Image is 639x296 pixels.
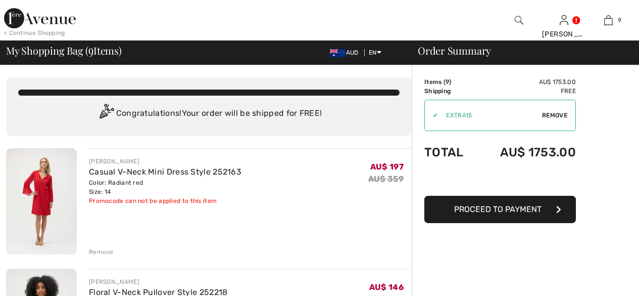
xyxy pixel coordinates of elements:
[369,49,381,56] span: EN
[476,135,576,170] td: AU$ 1753.00
[4,28,65,37] div: < Continue Shopping
[586,14,630,26] a: 9
[618,16,621,25] span: 9
[89,196,241,205] div: Promocode can not be applied to this item
[424,170,576,192] iframe: PayPal
[446,78,449,86] span: 9
[6,148,77,255] img: Casual V-Neck Mini Dress Style 252163
[330,49,346,57] img: Australian Dollar
[454,204,542,214] span: Proceed to Payment
[89,157,241,166] div: [PERSON_NAME]
[370,162,404,172] span: AU$ 197
[4,8,76,28] img: 1ère Avenue
[424,77,476,87] td: Items ( )
[18,104,400,124] div: Congratulations! Your order will be shipped for FREE!
[425,111,438,120] div: ✔
[89,167,241,177] a: Casual V-Neck Mini Dress Style 252163
[369,282,404,292] span: AU$ 146
[88,43,93,56] span: 9
[515,14,523,26] img: search the website
[406,46,633,56] div: Order Summary
[604,14,613,26] img: My Bag
[424,135,476,170] td: Total
[560,14,568,26] img: My Info
[438,100,542,131] input: Promo code
[424,196,576,223] button: Proceed to Payment
[330,49,363,56] span: AUD
[89,247,114,257] div: Remove
[96,104,116,124] img: Congratulation2.svg
[89,277,228,286] div: [PERSON_NAME]
[542,29,586,39] div: [PERSON_NAME]
[368,174,404,184] s: AU$ 359
[476,87,576,96] td: Free
[424,87,476,96] td: Shipping
[89,178,241,196] div: Color: Radiant red Size: 14
[6,46,122,56] span: My Shopping Bag ( Items)
[542,111,567,120] span: Remove
[476,77,576,87] td: AU$ 1753.00
[560,15,568,25] a: Sign In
